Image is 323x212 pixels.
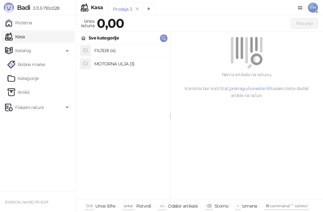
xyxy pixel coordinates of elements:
[5,200,49,204] small: [PERSON_NAME] PR SOPI
[237,203,239,208] span: +
[168,202,197,210] div: Odabir artikala
[79,17,96,30] div: Iznos računa
[15,101,44,114] span: Fiskalni računi
[266,203,308,208] span: ⌘ command / ⌃ control
[291,18,318,28] button: Plaćanje
[308,3,318,13] span: FH
[124,203,133,208] span: enter
[95,202,115,210] div: Unos šifre
[8,72,39,85] a: Kategorije
[15,44,31,57] span: Katalog
[206,203,211,208] span: ⌫
[242,202,257,210] div: Izmena
[214,202,228,210] div: Storno
[86,203,92,208] span: 0-9
[295,3,305,13] a: Dokumentacija
[160,203,165,208] span: ↑/↓
[91,5,103,10] div: Kasa
[94,45,165,56] h4: FILTERI (4)
[5,30,25,43] a: Kasa
[89,34,119,41] div: Sve kategorije
[8,86,30,99] a: ArtikliArtikli
[94,59,165,69] h4: MOTORNA ULJA (3)
[76,44,170,200] div: grid
[250,86,275,91] a: unesite šifru
[8,58,45,71] a: Robne marke
[230,86,247,91] a: pretragu
[133,6,141,12] button: remove
[17,4,30,11] span: Badi
[97,15,124,31] strong: 0,00
[136,202,151,210] div: Potvrdi
[30,5,59,11] span: 3.11.3-710c028
[113,6,132,13] div: Prodaja 3
[143,3,155,15] button: Add tab
[5,16,32,29] a: Početna
[4,3,14,13] img: Logo
[178,71,315,99] div: Nema artikala na računu. Koristite bar kod čitač, ili kako biste dodali artikle na račun.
